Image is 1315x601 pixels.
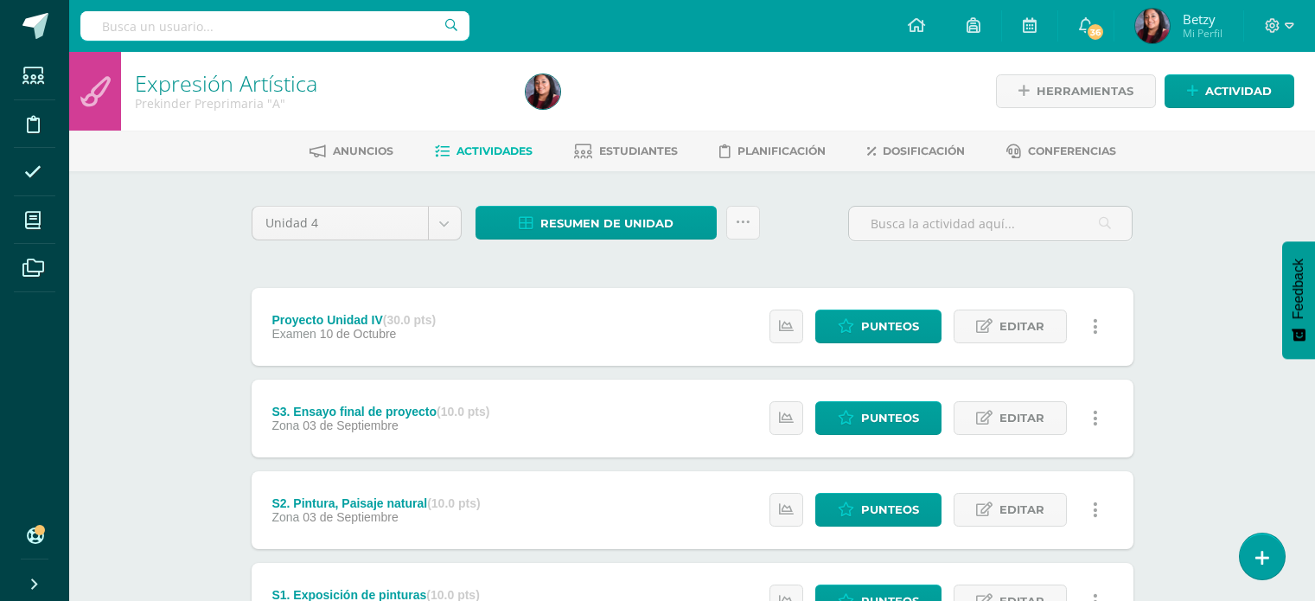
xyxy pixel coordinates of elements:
[383,313,436,327] strong: (30.0 pts)
[1165,74,1294,108] a: Actividad
[574,137,678,165] a: Estudiantes
[135,68,317,98] a: Expresión Artística
[476,206,717,240] a: Resumen de unidad
[815,493,942,527] a: Punteos
[1086,22,1105,42] span: 36
[867,137,965,165] a: Dosificación
[427,496,480,510] strong: (10.0 pts)
[271,496,480,510] div: S2. Pintura, Paisaje natural
[999,494,1044,526] span: Editar
[737,144,826,157] span: Planificación
[861,402,919,434] span: Punteos
[1037,75,1133,107] span: Herramientas
[265,207,415,240] span: Unidad 4
[999,402,1044,434] span: Editar
[1205,75,1272,107] span: Actividad
[861,494,919,526] span: Punteos
[271,327,316,341] span: Examen
[303,510,399,524] span: 03 de Septiembre
[252,207,461,240] a: Unidad 4
[996,74,1156,108] a: Herramientas
[1291,259,1306,319] span: Feedback
[599,144,678,157] span: Estudiantes
[437,405,489,419] strong: (10.0 pts)
[1282,241,1315,359] button: Feedback - Mostrar encuesta
[849,207,1132,240] input: Busca la actividad aquí...
[883,144,965,157] span: Dosificación
[999,310,1044,342] span: Editar
[526,74,560,109] img: e3ef1c2e9fb4cf0091d72784ffee823d.png
[1135,9,1170,43] img: e3ef1c2e9fb4cf0091d72784ffee823d.png
[135,71,505,95] h1: Expresión Artística
[310,137,393,165] a: Anuncios
[719,137,826,165] a: Planificación
[815,310,942,343] a: Punteos
[303,419,399,432] span: 03 de Septiembre
[271,405,489,419] div: S3. Ensayo final de proyecto
[815,401,942,435] a: Punteos
[456,144,533,157] span: Actividades
[540,208,673,240] span: Resumen de unidad
[1028,144,1116,157] span: Conferencias
[1183,10,1222,28] span: Betzy
[435,137,533,165] a: Actividades
[320,327,397,341] span: 10 de Octubre
[135,95,505,112] div: Prekinder Preprimaria 'A'
[271,313,436,327] div: Proyecto Unidad IV
[1006,137,1116,165] a: Conferencias
[271,510,299,524] span: Zona
[861,310,919,342] span: Punteos
[271,419,299,432] span: Zona
[80,11,469,41] input: Busca un usuario...
[1183,26,1222,41] span: Mi Perfil
[333,144,393,157] span: Anuncios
